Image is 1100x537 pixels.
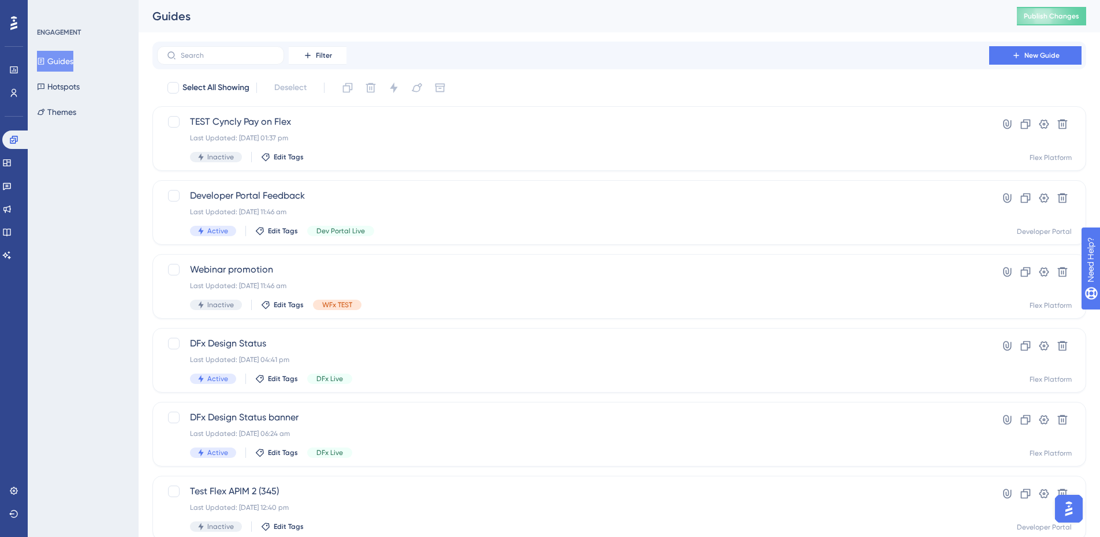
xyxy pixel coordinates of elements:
span: Inactive [207,300,234,309]
div: Flex Platform [1030,301,1072,310]
span: Dev Portal Live [316,226,365,236]
div: Last Updated: [DATE] 11:46 am [190,281,956,290]
iframe: UserGuiding AI Assistant Launcher [1051,491,1086,526]
div: Last Updated: [DATE] 06:24 am [190,429,956,438]
div: Developer Portal [1017,227,1072,236]
span: WFx TEST [322,300,352,309]
div: Last Updated: [DATE] 11:46 am [190,207,956,217]
div: Recent message [24,165,207,177]
input: Search [181,51,274,59]
div: Guides [152,8,988,24]
div: Developer Portal [1017,523,1072,532]
button: Edit Tags [261,522,304,531]
span: TEST Cyncly Pay on Flex [190,115,956,129]
button: Edit Tags [255,448,298,457]
span: Webinar promotion [190,263,956,277]
img: Profile image for Alican [113,18,136,42]
button: Filter [289,46,346,65]
span: Active [207,226,228,236]
span: Active [207,374,228,383]
p: How can we help? [23,121,208,141]
span: Test Flex APIM 2 (345) [190,484,956,498]
span: Edit Tags [274,300,304,309]
div: Last Updated: [DATE] 04:41 pm [190,355,956,364]
span: Messages [154,389,193,397]
button: Messages [115,360,231,407]
div: Profile image for SimayIs it also broken in the panel preview?Simay•1h ago [12,173,219,215]
div: Simay [51,194,76,206]
span: DFx Live [316,448,343,457]
span: Edit Tags [268,226,298,236]
span: Developer Portal Feedback [190,189,956,203]
div: Flex Platform [1030,375,1072,384]
div: Last Updated: [DATE] 01:37 pm [190,133,956,143]
div: ENGAGEMENT [37,28,81,37]
span: Inactive [207,152,234,162]
button: Edit Tags [261,300,304,309]
span: Edit Tags [274,152,304,162]
button: New Guide [989,46,1082,65]
span: Active [207,448,228,457]
span: New Guide [1024,51,1060,60]
div: Flex Platform [1030,153,1072,162]
button: Edit Tags [261,152,304,162]
button: Deselect [264,77,317,98]
img: Profile image for Simay [24,182,47,206]
img: Profile image for Simay [135,18,158,42]
span: Select All Showing [182,81,249,95]
img: logo [23,24,90,38]
span: Need Help? [27,3,72,17]
span: Edit Tags [268,448,298,457]
span: Filter [316,51,332,60]
div: Close [199,18,219,39]
span: DFx Design Status [190,337,956,350]
button: Guides [37,51,73,72]
button: Edit Tags [255,226,298,236]
button: Edit Tags [255,374,298,383]
span: Edit Tags [274,522,304,531]
div: • 1h ago [79,194,111,206]
span: Edit Tags [268,374,298,383]
div: Send us a message [12,222,219,253]
span: DFx Live [316,374,343,383]
span: DFx Design Status banner [190,411,956,424]
span: Is it also broken in the panel preview? [51,183,204,192]
span: Publish Changes [1024,12,1079,21]
p: Hi [PERSON_NAME]! 👋 🌊 [23,82,208,121]
span: Inactive [207,522,234,531]
div: Send us a message [24,232,193,244]
span: Home [44,389,70,397]
div: Last Updated: [DATE] 12:40 pm [190,503,956,512]
div: Recent messageProfile image for SimayIs it also broken in the panel preview?Simay•1h ago [12,155,219,216]
span: Deselect [274,81,307,95]
button: Hotspots [37,76,80,97]
div: Flex Platform [1030,449,1072,458]
button: Publish Changes [1017,7,1086,25]
button: Themes [37,102,76,122]
img: Profile image for Kemal [157,18,180,42]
